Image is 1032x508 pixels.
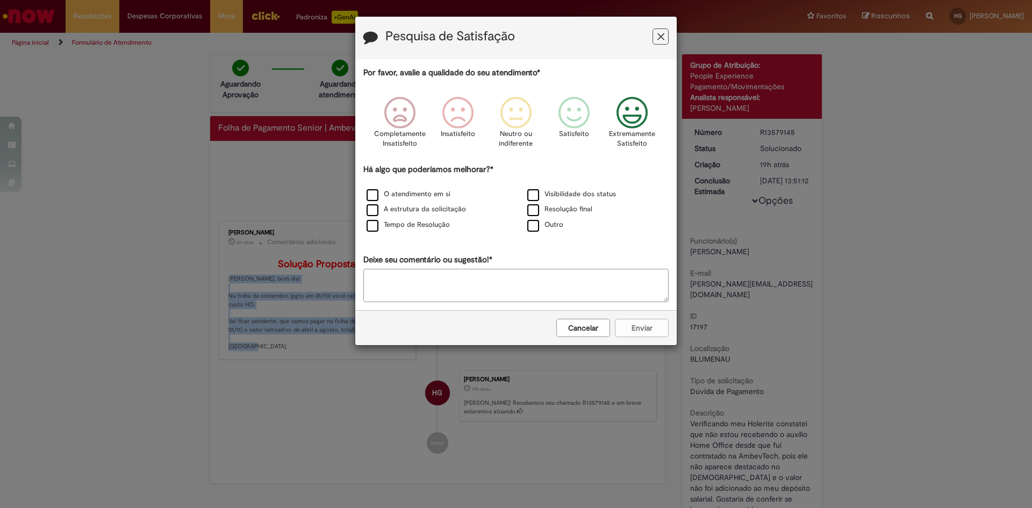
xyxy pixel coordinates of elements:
[527,220,563,230] label: Outro
[374,129,426,149] p: Completamente Insatisfeito
[367,204,466,214] label: A estrutura da solicitação
[367,220,450,230] label: Tempo de Resolução
[489,89,543,162] div: Neutro ou indiferente
[363,164,669,233] div: Há algo que poderíamos melhorar?*
[431,89,485,162] div: Insatisfeito
[497,129,535,149] p: Neutro ou indiferente
[363,254,492,266] label: Deixe seu comentário ou sugestão!*
[547,89,601,162] div: Satisfeito
[527,189,616,199] label: Visibilidade dos status
[527,204,592,214] label: Resolução final
[367,189,450,199] label: O atendimento em si
[556,319,610,337] button: Cancelar
[605,89,660,162] div: Extremamente Satisfeito
[441,129,475,139] p: Insatisfeito
[609,129,655,149] p: Extremamente Satisfeito
[363,67,540,78] label: Por favor, avalie a qualidade do seu atendimento*
[559,129,589,139] p: Satisfeito
[385,30,515,44] label: Pesquisa de Satisfação
[372,89,427,162] div: Completamente Insatisfeito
